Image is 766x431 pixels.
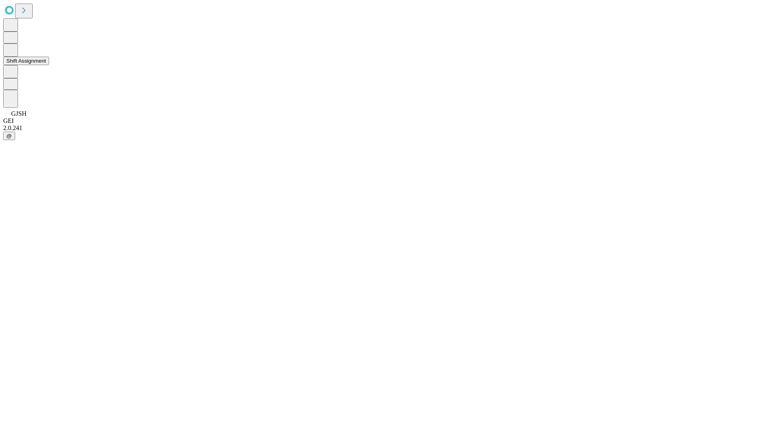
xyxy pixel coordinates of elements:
span: GJSH [11,110,26,117]
div: GEI [3,117,763,125]
span: @ [6,133,12,139]
button: @ [3,132,15,140]
button: Shift Assignment [3,57,49,65]
div: 2.0.241 [3,125,763,132]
